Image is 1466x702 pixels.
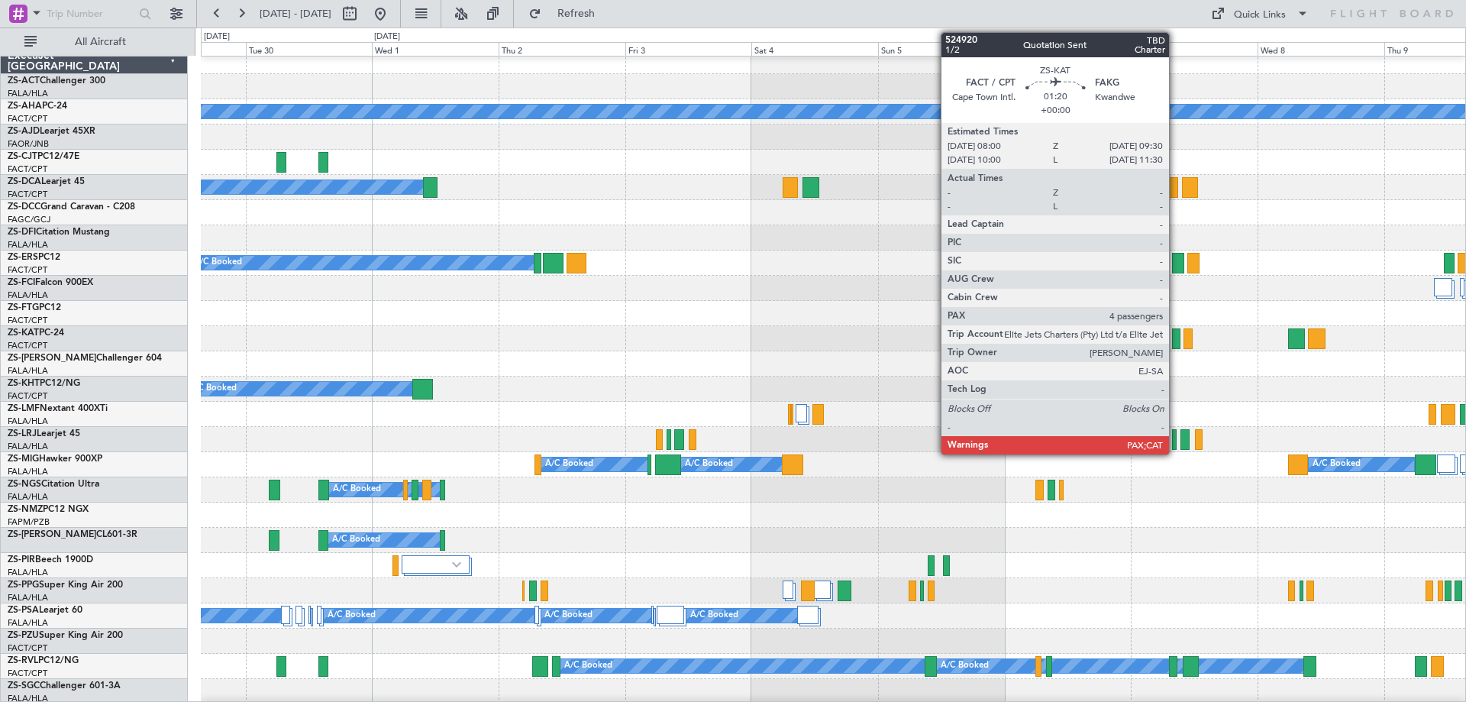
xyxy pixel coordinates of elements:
span: ZS-KHT [8,379,40,388]
div: [DATE] [204,31,230,44]
span: ZS-ERS [8,253,38,262]
a: ZS-PIRBeech 1900D [8,555,93,565]
div: A/C Booked [545,453,593,476]
span: ZS-PZU [8,631,39,640]
span: [DATE] - [DATE] [260,7,331,21]
a: ZS-[PERSON_NAME]CL601-3R [8,530,137,539]
div: Tue 30 [246,42,373,56]
a: FALA/HLA [8,491,48,503]
div: A/C Booked [1313,453,1361,476]
a: ZS-SGCChallenger 601-3A [8,681,121,691]
span: ZS-NGS [8,480,41,489]
a: ZS-FCIFalcon 900EX [8,278,93,287]
a: FACT/CPT [8,189,47,200]
span: ZS-LRJ [8,429,37,438]
div: Wed 8 [1258,42,1384,56]
a: ZS-DCALearjet 45 [8,177,85,186]
a: ZS-FTGPC12 [8,303,61,312]
a: ZS-LRJLearjet 45 [8,429,80,438]
a: FACT/CPT [8,642,47,654]
img: arrow-gray.svg [452,561,461,568]
a: ZS-DFICitation Mustang [8,228,110,237]
span: ZS-AHA [8,102,42,111]
a: ZS-RVLPC12/NG [8,656,79,665]
span: ZS-[PERSON_NAME] [8,354,96,363]
span: ZS-KAT [8,328,39,338]
a: FACT/CPT [8,390,47,402]
span: ZS-RVL [8,656,38,665]
a: FALA/HLA [8,365,48,377]
a: ZS-PPGSuper King Air 200 [8,581,123,590]
span: ZS-FCI [8,278,35,287]
div: A/C Booked [690,604,738,627]
div: A/C Booked [941,655,989,678]
a: FALA/HLA [8,567,48,578]
span: ZS-PIR [8,555,35,565]
div: Sat 4 [751,42,878,56]
a: ZS-PSALearjet 60 [8,606,82,615]
a: ZS-NMZPC12 NGX [8,505,89,514]
a: FALA/HLA [8,88,48,99]
a: ZS-KHTPC12/NG [8,379,80,388]
div: A/C Booked [685,453,733,476]
span: ZS-LMF [8,404,40,413]
a: ZS-ERSPC12 [8,253,60,262]
a: ZS-KATPC-24 [8,328,64,338]
a: FALA/HLA [8,239,48,251]
div: A/C Booked [333,478,381,501]
div: Mon 6 [1005,42,1132,56]
a: FACT/CPT [8,163,47,175]
span: ZS-CJT [8,152,37,161]
a: ZS-LMFNextant 400XTi [8,404,108,413]
span: ZS-DFI [8,228,36,237]
div: A/C Booked [1076,176,1124,199]
div: A/C Booked [194,251,242,274]
div: [DATE] [374,31,400,44]
a: ZS-MIGHawker 900XP [8,455,102,464]
div: Wed 1 [372,42,499,56]
button: Refresh [521,2,613,26]
div: A/C Booked [332,529,380,552]
a: ZS-CJTPC12/47E [8,152,79,161]
span: ZS-ACT [8,76,40,86]
a: ZS-NGSCitation Ultra [8,480,99,489]
a: FACT/CPT [8,668,47,679]
span: All Aircraft [40,37,161,47]
div: Tue 7 [1131,42,1258,56]
span: ZS-DCC [8,202,40,212]
a: ZS-DCCGrand Caravan - C208 [8,202,135,212]
a: FACT/CPT [8,113,47,125]
a: FALA/HLA [8,441,48,452]
a: FACT/CPT [8,340,47,351]
a: FALA/HLA [8,416,48,427]
span: ZS-PPG [8,581,39,590]
a: FAPM/PZB [8,516,50,528]
span: ZS-NMZ [8,505,43,514]
a: ZS-[PERSON_NAME]Challenger 604 [8,354,162,363]
span: ZS-MIG [8,455,39,464]
a: FALA/HLA [8,466,48,477]
span: ZS-PSA [8,606,39,615]
a: ZS-AJDLearjet 45XR [8,127,95,136]
a: FAGC/GCJ [8,214,50,225]
div: A/C Booked [564,655,612,678]
div: Fri 3 [625,42,752,56]
span: ZS-DCA [8,177,41,186]
a: FAOR/JNB [8,138,49,150]
a: FACT/CPT [8,315,47,326]
span: ZS-FTG [8,303,39,312]
span: ZS-AJD [8,127,40,136]
a: FACT/CPT [8,264,47,276]
button: All Aircraft [17,30,166,54]
a: FALA/HLA [8,617,48,629]
div: A/C Booked [328,604,376,627]
span: ZS-[PERSON_NAME] [8,530,96,539]
span: Refresh [544,8,609,19]
div: Quick Links [1234,8,1286,23]
div: A/C Booked [189,377,237,400]
a: FALA/HLA [8,290,48,301]
input: Trip Number [47,2,134,25]
a: ZS-PZUSuper King Air 200 [8,631,123,640]
div: Sun 5 [878,42,1005,56]
a: ZS-AHAPC-24 [8,102,67,111]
